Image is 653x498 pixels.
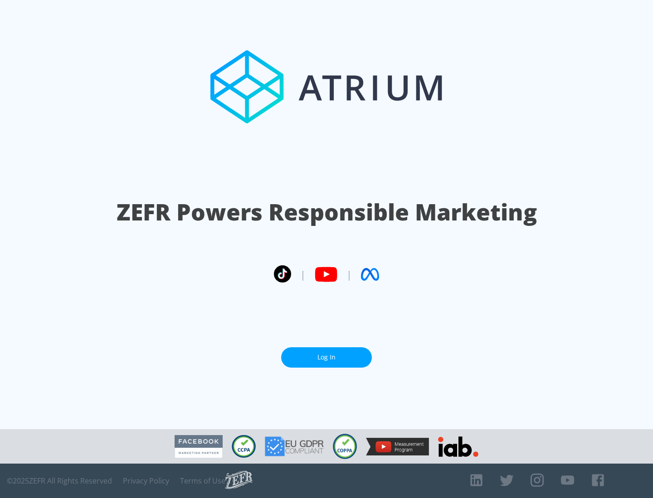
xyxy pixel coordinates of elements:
span: | [300,268,306,281]
img: IAB [438,436,478,457]
img: CCPA Compliant [232,435,256,458]
img: COPPA Compliant [333,434,357,459]
img: GDPR Compliant [265,436,324,456]
a: Terms of Use [180,476,225,485]
a: Privacy Policy [123,476,169,485]
img: Facebook Marketing Partner [175,435,223,458]
a: Log In [281,347,372,368]
img: YouTube Measurement Program [366,438,429,455]
span: | [346,268,352,281]
h1: ZEFR Powers Responsible Marketing [117,196,537,228]
span: © 2025 ZEFR All Rights Reserved [7,476,112,485]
